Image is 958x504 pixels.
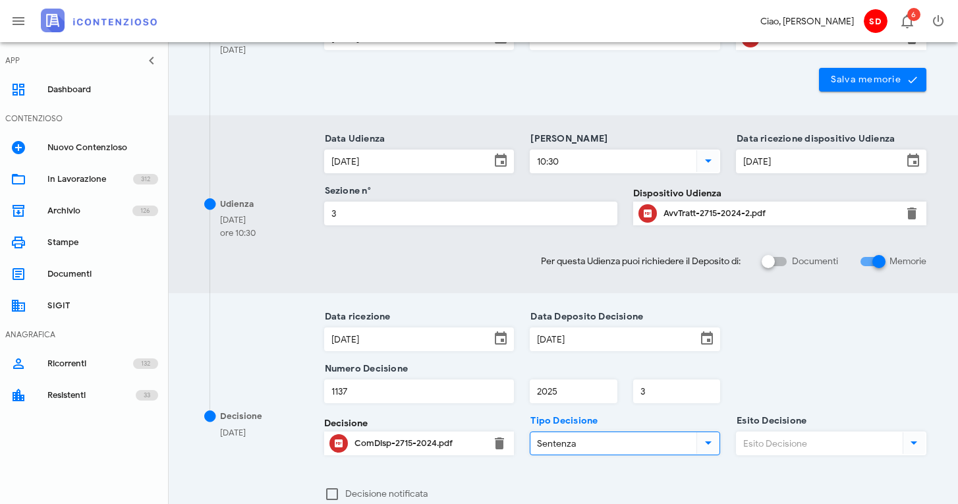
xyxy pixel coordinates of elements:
[329,434,348,453] button: Clicca per aprire un'anteprima del file o scaricarlo
[733,414,806,428] label: Esito Decisione
[47,390,136,401] div: Resistenti
[47,206,132,216] div: Archivio
[760,14,854,28] div: Ciao, [PERSON_NAME]
[526,414,598,428] label: Tipo Decisione
[220,198,254,211] div: Udienza
[47,84,158,95] div: Dashboard
[141,357,150,370] span: 132
[889,255,926,268] label: Memorie
[321,132,385,146] label: Data Udienza
[325,202,617,225] input: Sezione n°
[354,438,484,449] div: ComDisp-2715-2024.pdf
[321,310,391,323] label: Data ricezione
[324,416,368,430] label: Decisione
[530,432,694,455] input: Tipo Decisione
[140,204,150,217] span: 126
[891,5,922,37] button: Distintivo
[325,380,514,403] input: Numero Decisione
[47,174,133,184] div: In Lavorazione
[354,433,484,454] div: Clicca per aprire un'anteprima del file o scaricarlo
[144,389,150,402] span: 33
[345,488,515,501] label: Decisione notificata
[47,237,158,248] div: Stampe
[541,254,741,268] span: Per questa Udienza puoi richiedere il Deposito di:
[220,410,262,423] div: Decisione
[904,206,920,221] button: Elimina
[47,269,158,279] div: Documenti
[733,132,895,146] label: Data ricezione dispositivo Udienza
[321,362,408,376] label: Numero Decisione
[792,255,838,268] label: Documenti
[47,142,158,153] div: Nuovo Contenzioso
[141,173,150,186] span: 312
[830,74,916,86] span: Salva memorie
[663,208,896,219] div: AvvTratt-2715-2024-2.pdf
[526,132,607,146] label: [PERSON_NAME]
[5,113,63,125] div: CONTENZIOSO
[907,8,920,21] span: Distintivo
[526,310,643,323] label: Data Deposito Decisione
[864,9,888,33] span: SD
[5,329,55,341] div: ANAGRAFICA
[737,432,900,455] input: Esito Decisione
[663,203,896,224] div: Clicca per aprire un'anteprima del file o scaricarlo
[492,435,507,451] button: Elimina
[220,227,256,240] div: ore 10:30
[47,358,133,369] div: Ricorrenti
[638,204,657,223] button: Clicca per aprire un'anteprima del file o scaricarlo
[47,300,158,311] div: SIGIT
[819,68,926,92] button: Salva memorie
[859,5,891,37] button: SD
[41,9,157,32] img: logo-text-2x.png
[530,150,694,173] input: Ora Udienza
[220,43,246,57] div: [DATE]
[633,186,721,200] label: Dispositivo Udienza
[321,184,371,198] label: Sezione n°
[220,427,246,438] span: [DATE]
[220,213,256,227] div: [DATE]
